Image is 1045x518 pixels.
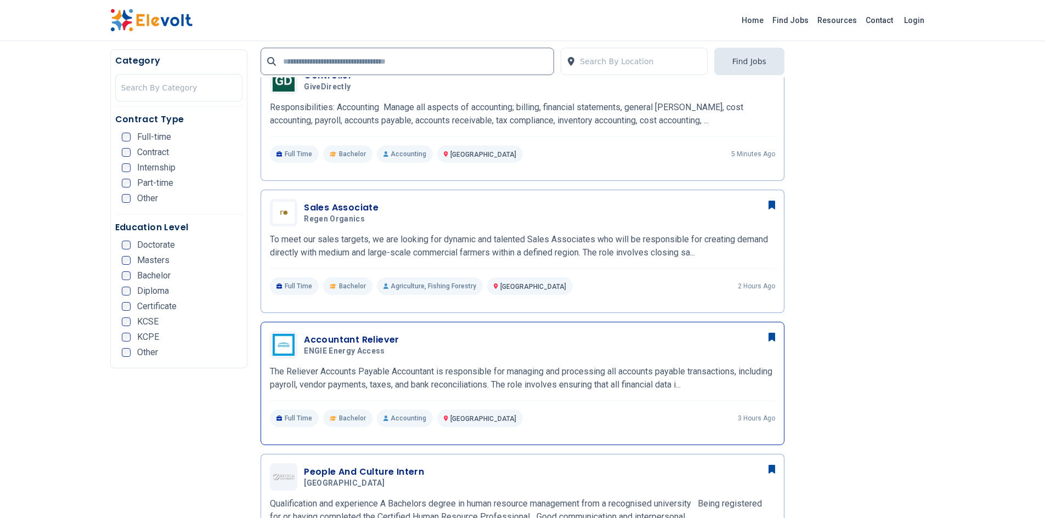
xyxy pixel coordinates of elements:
[137,179,173,187] span: Part-time
[304,214,365,224] span: Regen Organics
[270,277,319,295] p: Full Time
[137,194,158,203] span: Other
[122,179,131,187] input: Part-time
[137,133,171,141] span: Full-time
[122,271,131,280] input: Bachelor
[897,9,931,31] a: Login
[122,317,131,326] input: KCSE
[122,194,131,203] input: Other
[137,148,169,157] span: Contract
[304,465,424,479] h3: People And Culture Intern
[122,241,131,249] input: Doctorate
[377,145,433,163] p: Accounting
[377,409,433,427] p: Accounting
[304,479,385,488] span: [GEOGRAPHIC_DATA]
[115,221,243,234] h5: Education Level
[738,282,775,291] p: 2 hours ago
[450,151,516,158] span: [GEOGRAPHIC_DATA]
[714,48,784,75] button: Find Jobs
[110,9,193,32] img: Elevolt
[137,333,159,341] span: KCPE
[377,277,483,295] p: Agriculture, Fishing Forestry
[798,49,935,378] iframe: Advertisement
[122,163,131,172] input: Internship
[270,199,775,295] a: Regen OrganicsSales AssociateRegen OrganicsTo meet our sales targets, we are looking for dynamic ...
[137,317,159,326] span: KCSE
[813,12,861,29] a: Resources
[115,54,243,67] h5: Category
[500,283,566,291] span: [GEOGRAPHIC_DATA]
[122,287,131,295] input: Diploma
[861,12,897,29] a: Contact
[270,331,775,427] a: ENGIE Energy AccessAccountant RelieverENGIE Energy AccessThe Reliever Accounts Payable Accountant...
[122,348,131,357] input: Other
[137,241,175,249] span: Doctorate
[137,163,176,172] span: Internship
[339,414,366,423] span: Bachelor
[273,202,295,224] img: Regen Organics
[122,333,131,341] input: KCPE
[768,12,813,29] a: Find Jobs
[137,271,171,280] span: Bachelor
[122,256,131,265] input: Masters
[450,415,516,423] span: [GEOGRAPHIC_DATA]
[137,287,169,295] span: Diploma
[990,465,1045,518] iframe: Chat Widget
[122,148,131,157] input: Contract
[270,409,319,427] p: Full Time
[304,201,379,214] h3: Sales Associate
[304,333,399,346] h3: Accountant Reliever
[122,133,131,141] input: Full-time
[270,101,775,127] p: Responsibilities: Accounting Manage all aspects of accounting; billing, financial statements, gen...
[273,334,295,356] img: ENGIE Energy Access
[304,82,351,92] span: GiveDirectly
[137,256,170,265] span: Masters
[270,145,319,163] p: Full Time
[115,113,243,126] h5: Contract Type
[339,150,366,158] span: Bachelor
[137,348,158,357] span: Other
[304,346,385,356] span: ENGIE Energy Access
[737,12,768,29] a: Home
[270,233,775,259] p: To meet our sales targets, we are looking for dynamic and talented Sales Associates who will be r...
[270,67,775,163] a: GiveDirectlyControllerGiveDirectlyResponsibilities: Accounting Manage all aspects of accounting; ...
[273,70,295,92] img: GiveDirectly
[731,150,775,158] p: 5 minutes ago
[122,302,131,311] input: Certificate
[270,365,775,391] p: The Reliever Accounts Payable Accountant is responsible for managing and processing all accounts ...
[137,302,177,311] span: Certificate
[273,474,295,481] img: Zetech University
[738,414,775,423] p: 3 hours ago
[339,282,366,291] span: Bachelor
